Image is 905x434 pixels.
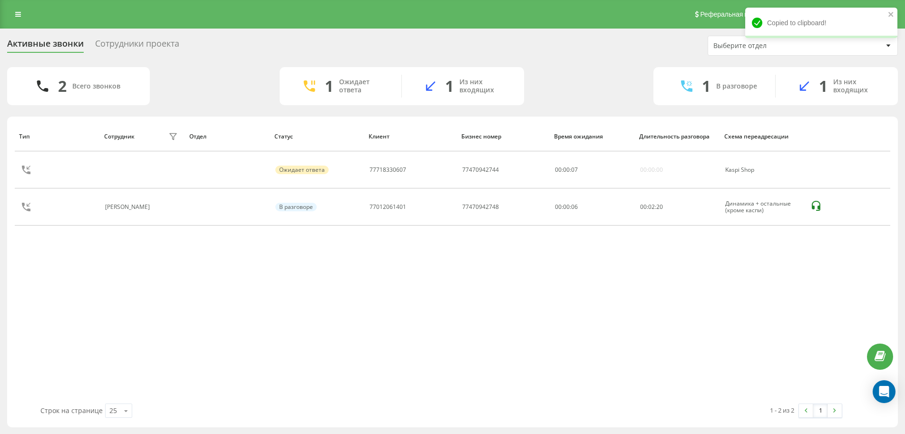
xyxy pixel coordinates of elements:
[459,78,510,94] div: Из них входящих
[700,10,778,18] span: Реферальная программа
[7,39,84,53] div: Активные звонки
[639,133,715,140] div: Длительность разговора
[640,203,647,211] span: 00
[40,406,103,415] span: Строк на странице
[725,167,800,173] div: Kaspi Shop
[109,406,117,415] div: 25
[189,133,265,140] div: Отдел
[274,133,360,140] div: Статус
[72,82,120,90] div: Всего звонков
[370,204,406,210] div: 77012061401
[445,77,454,95] div: 1
[462,167,499,173] div: 77470942744
[563,166,570,174] span: 00
[105,204,152,210] div: [PERSON_NAME]
[873,380,895,403] div: Open Intercom Messenger
[555,167,578,173] div: : :
[58,77,67,95] div: 2
[555,166,562,174] span: 00
[702,77,710,95] div: 1
[888,10,895,20] button: close
[369,133,452,140] div: Клиент
[339,78,387,94] div: Ожидает ответа
[819,77,827,95] div: 1
[716,82,757,90] div: В разговоре
[724,133,800,140] div: Схема переадресации
[275,203,317,211] div: В разговоре
[648,203,655,211] span: 02
[19,133,95,140] div: Тип
[555,204,630,210] div: 00:00:06
[95,39,179,53] div: Сотрудники проекта
[640,204,663,210] div: : :
[640,167,663,173] div: 00:00:00
[554,133,630,140] div: Время ожидания
[770,405,794,415] div: 1 - 2 из 2
[813,404,827,417] a: 1
[370,167,406,173] div: 77718330607
[713,42,827,50] div: Выберите отдел
[745,8,897,38] div: Copied to clipboard!
[833,78,884,94] div: Из них входящих
[104,133,135,140] div: Сотрудник
[462,204,499,210] div: 77470942748
[725,200,800,214] div: Динамика + остальные (кроме каспи)
[571,166,578,174] span: 07
[461,133,545,140] div: Бизнес номер
[656,203,663,211] span: 20
[325,77,333,95] div: 1
[275,166,329,174] div: Ожидает ответа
